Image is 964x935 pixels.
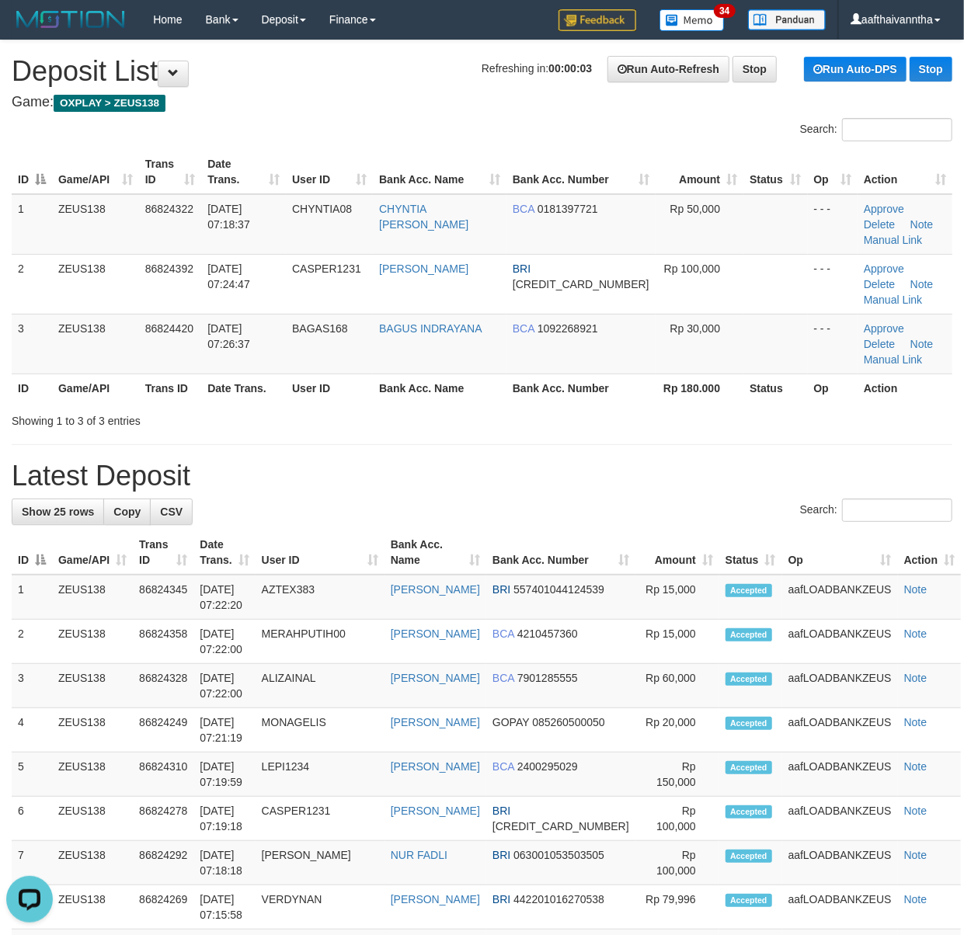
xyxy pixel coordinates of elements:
span: 86824392 [145,262,193,275]
span: BCA [492,672,514,684]
a: Note [904,716,927,728]
td: [DATE] 07:22:00 [193,664,255,708]
span: Accepted [726,584,772,597]
strong: 00:00:03 [548,62,592,75]
td: 2 [12,254,52,314]
td: [DATE] 07:21:19 [193,708,255,753]
span: BRI [492,893,510,905]
a: NUR FADLI [391,849,447,861]
td: AZTEX383 [256,575,385,620]
span: BAGAS168 [292,322,348,335]
span: BCA [492,627,514,640]
a: Manual Link [864,294,923,306]
label: Search: [800,499,952,522]
td: CASPER1231 [256,797,385,841]
td: Rp 100,000 [635,797,719,841]
td: Rp 15,000 [635,575,719,620]
span: BRI [492,583,510,596]
td: 3 [12,314,52,374]
td: [DATE] 07:22:00 [193,620,255,664]
td: Rp 100,000 [635,841,719,885]
th: Bank Acc. Name: activate to sort column ascending [385,530,486,575]
td: VERDYNAN [256,885,385,930]
a: Approve [864,322,904,335]
td: ZEUS138 [52,841,133,885]
span: BCA [513,203,534,215]
span: Copy 7901285555 to clipboard [517,672,578,684]
h1: Latest Deposit [12,461,952,492]
th: Bank Acc. Number [506,374,656,402]
span: BCA [492,760,514,773]
th: Date Trans. [201,374,286,402]
img: MOTION_logo.png [12,8,130,31]
th: Date Trans.: activate to sort column ascending [193,530,255,575]
td: [DATE] 07:19:18 [193,797,255,841]
td: ZEUS138 [52,254,139,314]
a: Approve [864,262,904,275]
a: Stop [733,56,777,82]
a: Note [910,218,934,231]
td: Rp 15,000 [635,620,719,664]
th: User ID: activate to sort column ascending [286,150,373,194]
th: Game/API: activate to sort column ascending [52,150,139,194]
label: Search: [800,118,952,141]
td: - - - [808,314,858,374]
a: Note [904,849,927,861]
th: Action [858,374,952,402]
a: Stop [910,57,952,82]
span: Accepted [726,628,772,641]
td: ZEUS138 [52,885,133,930]
td: 86824345 [133,575,193,620]
a: Copy [103,499,151,525]
td: [DATE] 07:22:20 [193,575,255,620]
td: 86824249 [133,708,193,753]
td: aafLOADBANKZEUS [782,575,898,620]
th: ID [12,374,52,402]
button: Open LiveChat chat widget [6,6,53,53]
div: Showing 1 to 3 of 3 entries [12,407,390,429]
a: Note [910,338,934,350]
a: Approve [864,203,904,215]
span: Show 25 rows [22,506,94,518]
a: Delete [864,338,895,350]
td: 2 [12,620,52,664]
span: 86824420 [145,322,193,335]
span: Accepted [726,673,772,686]
a: [PERSON_NAME] [391,672,480,684]
td: 86824310 [133,753,193,797]
th: Trans ID [139,374,202,402]
span: GOPAY [492,716,529,728]
a: Note [904,583,927,596]
span: Accepted [726,850,772,863]
td: LEPI1234 [256,753,385,797]
td: ZEUS138 [52,620,133,664]
input: Search: [842,499,952,522]
td: Rp 150,000 [635,753,719,797]
span: [DATE] 07:26:37 [207,322,250,350]
span: Accepted [726,717,772,730]
span: Copy 0181397721 to clipboard [538,203,598,215]
span: OXPLAY > ZEUS138 [54,95,165,112]
span: 86824322 [145,203,193,215]
td: ZEUS138 [52,314,139,374]
a: Note [904,627,927,640]
img: panduan.png [748,9,826,30]
td: 86824269 [133,885,193,930]
th: Status [743,374,807,402]
th: User ID [286,374,373,402]
th: Game/API [52,374,139,402]
img: Feedback.jpg [559,9,636,31]
span: Copy 085260500050 to clipboard [532,716,604,728]
th: Op: activate to sort column ascending [808,150,858,194]
span: Copy 063001053503505 to clipboard [513,849,604,861]
td: ZEUS138 [52,797,133,841]
a: [PERSON_NAME] [391,716,480,728]
span: 34 [714,4,735,18]
h4: Game: [12,95,952,110]
td: [DATE] 07:15:58 [193,885,255,930]
a: [PERSON_NAME] [391,893,480,905]
td: [PERSON_NAME] [256,841,385,885]
th: Trans ID: activate to sort column ascending [139,150,202,194]
span: Copy 442201016270538 to clipboard [513,893,604,905]
td: aafLOADBANKZEUS [782,664,898,708]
